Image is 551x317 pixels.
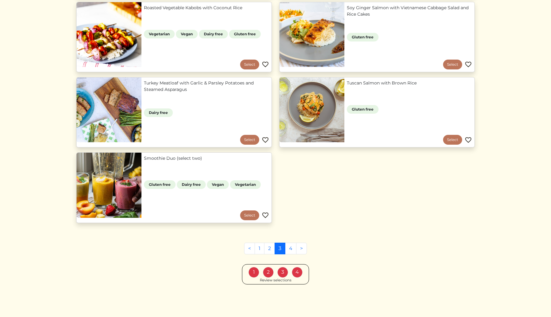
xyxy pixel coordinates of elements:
a: Next [296,243,307,254]
a: 4 [285,243,296,254]
img: Favorite menu item [465,136,472,144]
a: 2 [264,243,275,254]
div: 3 [277,267,288,278]
a: 1 2 3 4 Review selections [242,264,309,285]
img: Favorite menu item [465,61,472,68]
a: 1 [255,243,264,254]
a: 3 [275,243,285,254]
a: Smoothie Duo (select two) [144,155,269,162]
img: Favorite menu item [262,61,269,68]
a: Select [240,210,259,220]
a: Previous [244,243,255,254]
div: 1 [248,267,259,278]
div: 4 [292,267,303,278]
a: Select [443,60,462,69]
a: Select [240,60,259,69]
a: Select [443,135,462,145]
a: Roasted Vegetable Kabobs with Coconut Rice [144,5,269,11]
a: Select [240,135,259,145]
div: 2 [263,267,274,278]
img: Favorite menu item [262,212,269,219]
img: Favorite menu item [262,136,269,144]
div: Review selections [260,278,291,283]
nav: Pages [244,243,307,259]
a: Soy Ginger Salmon with Vietnamese Cabbage Salad and Rice Cakes [347,5,472,18]
a: Turkey Meatloaf with Garlic & Parsley Potatoes and Steamed Asparagus [144,80,269,93]
a: Tuscan Salmon with Brown Rice [347,80,472,86]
